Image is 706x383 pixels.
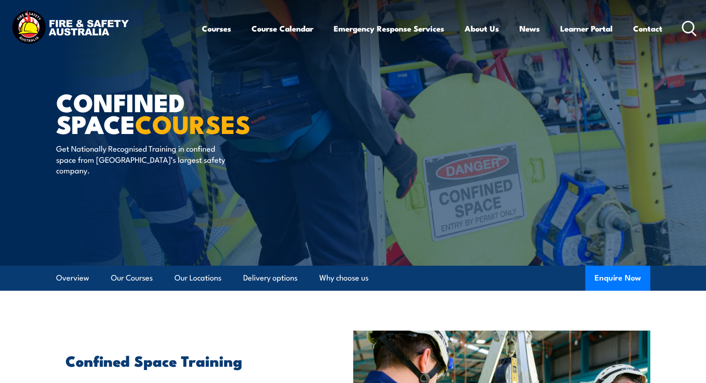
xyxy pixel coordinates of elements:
[111,266,153,290] a: Our Courses
[56,91,285,134] h1: Confined Space
[319,266,369,290] a: Why choose us
[135,104,251,142] strong: COURSES
[519,16,540,41] a: News
[633,16,662,41] a: Contact
[465,16,499,41] a: About Us
[202,16,231,41] a: Courses
[585,266,650,291] button: Enquire Now
[175,266,221,290] a: Our Locations
[252,16,313,41] a: Course Calendar
[334,16,444,41] a: Emergency Response Services
[560,16,613,41] a: Learner Portal
[65,354,311,367] h2: Confined Space Training
[56,143,226,175] p: Get Nationally Recognised Training in confined space from [GEOGRAPHIC_DATA]’s largest safety comp...
[243,266,298,290] a: Delivery options
[56,266,89,290] a: Overview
